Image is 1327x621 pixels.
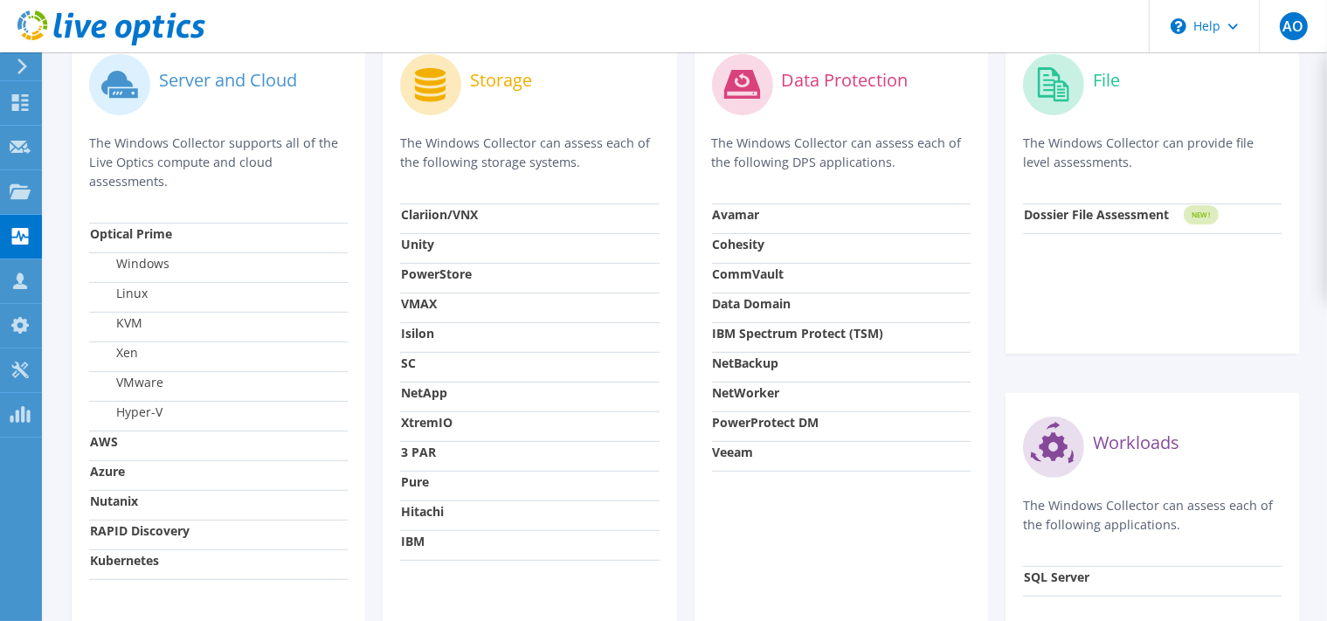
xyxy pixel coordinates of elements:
[90,255,169,273] label: Windows
[400,134,659,172] p: The Windows Collector can assess each of the following storage systems.
[159,72,297,89] label: Server and Cloud
[1280,12,1308,40] span: AO
[401,236,434,252] strong: Unity
[470,72,532,89] label: Storage
[1093,72,1120,89] label: File
[713,355,779,371] strong: NetBackup
[401,206,478,223] strong: Clariion/VNX
[90,493,138,509] strong: Nutanix
[90,522,190,539] strong: RAPID Discovery
[401,384,447,401] strong: NetApp
[401,355,416,371] strong: SC
[401,414,453,431] strong: XtremIO
[90,225,172,242] strong: Optical Prime
[89,134,348,191] p: The Windows Collector supports all of the Live Optics compute and cloud assessments.
[713,236,765,252] strong: Cohesity
[401,295,437,312] strong: VMAX
[1024,206,1169,223] strong: Dossier File Assessment
[90,344,138,362] label: Xen
[1024,569,1089,585] strong: SQL Server
[401,444,436,460] strong: 3 PAR
[1171,18,1186,34] svg: \n
[401,503,444,520] strong: Hitachi
[90,404,162,421] label: Hyper-V
[713,414,819,431] strong: PowerProtect DM
[90,314,142,332] label: KVM
[90,433,118,450] strong: AWS
[401,533,425,549] strong: IBM
[1023,496,1282,535] p: The Windows Collector can assess each of the following applications.
[782,72,909,89] label: Data Protection
[90,374,163,391] label: VMware
[713,444,754,460] strong: Veeam
[1023,134,1282,172] p: The Windows Collector can provide file level assessments.
[1192,210,1209,220] tspan: NEW!
[713,384,780,401] strong: NetWorker
[713,206,760,223] strong: Avamar
[401,325,434,342] strong: Isilon
[90,285,148,302] label: Linux
[713,266,784,282] strong: CommVault
[713,325,884,342] strong: IBM Spectrum Protect (TSM)
[401,473,429,490] strong: Pure
[90,552,159,569] strong: Kubernetes
[712,134,971,172] p: The Windows Collector can assess each of the following DPS applications.
[401,266,472,282] strong: PowerStore
[1093,434,1179,452] label: Workloads
[713,295,791,312] strong: Data Domain
[90,463,125,480] strong: Azure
